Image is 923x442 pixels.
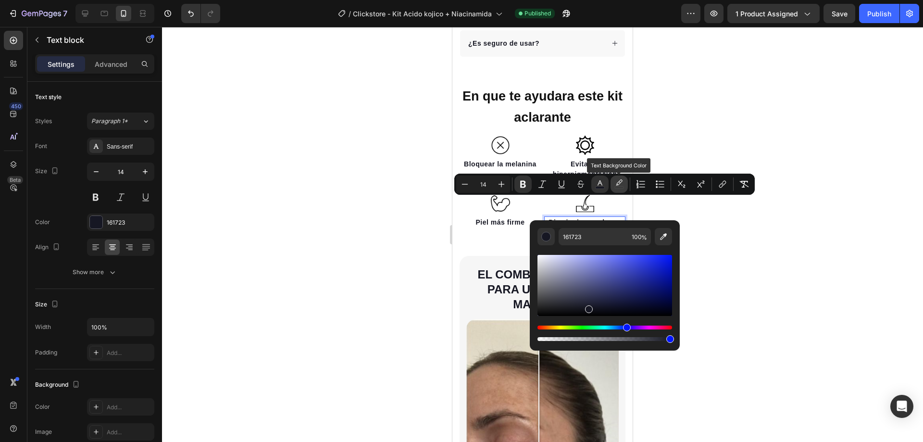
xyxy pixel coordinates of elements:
div: Padding [35,348,57,357]
div: Add... [107,428,152,437]
div: Editor contextual toolbar [454,174,755,195]
span: / [349,9,351,19]
button: 7 [4,4,72,23]
iframe: Design area [452,27,633,442]
input: E.g FFFFFF [559,228,628,245]
p: 7 [63,8,67,19]
div: Open Intercom Messenger [890,395,913,418]
div: Undo/Redo [181,4,220,23]
div: Image [35,428,52,436]
span: Clickstore - Kit Acido kojico + Niacinamida [353,9,492,19]
button: Show more [35,264,154,281]
button: Paragraph 1* [87,113,154,130]
div: Beta [7,176,23,184]
span: % [641,232,647,243]
div: Size [35,298,61,311]
button: 1 product assigned [727,4,820,23]
div: Show more [73,267,117,277]
div: Color [35,218,50,227]
span: Save [832,10,848,18]
div: Publish [867,9,891,19]
div: Sans-serif [107,142,152,151]
div: Styles [35,117,52,126]
input: Auto [87,318,154,336]
div: Add... [107,403,152,412]
div: Size [35,165,61,178]
div: 450 [9,102,23,110]
span: Paragraph 1* [91,117,128,126]
p: Settings [48,59,75,69]
button: Publish [859,4,899,23]
div: Color [35,403,50,411]
p: Text block [47,34,128,46]
p: Advanced [95,59,127,69]
span: 1 product assigned [736,9,798,19]
div: Background [35,379,82,391]
div: Text style [35,93,62,101]
div: Hue [537,326,672,329]
button: Save [823,4,855,23]
div: Align [35,241,62,254]
div: 161723 [107,218,152,227]
div: Font [35,142,47,151]
div: Add... [107,349,152,357]
div: Width [35,323,51,331]
span: Published [524,9,551,18]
